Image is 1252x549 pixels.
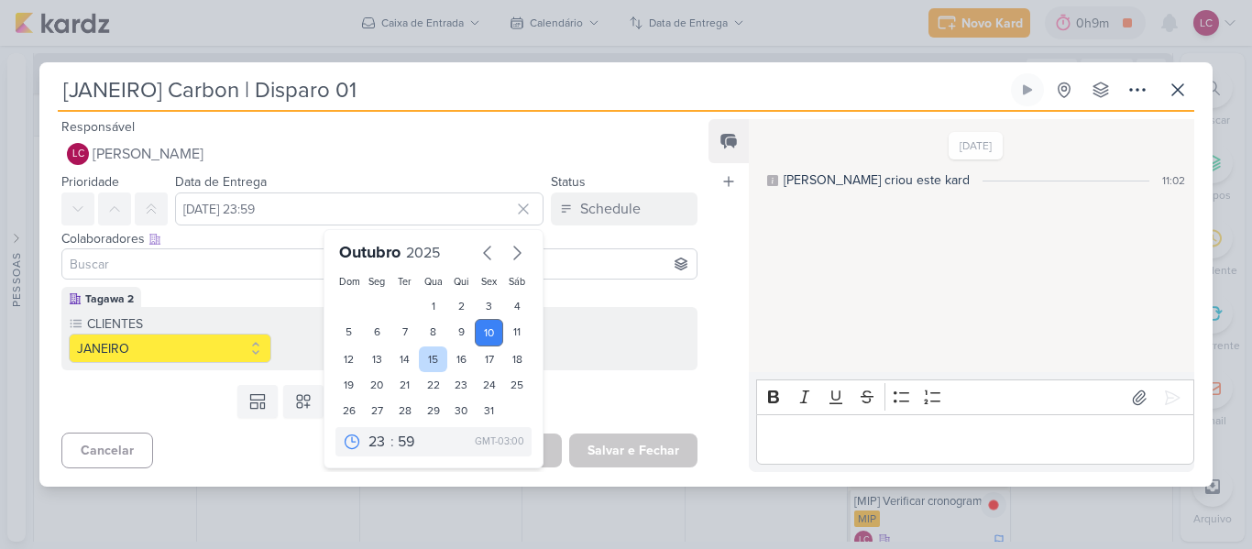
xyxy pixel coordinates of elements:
div: 15 [419,346,447,372]
div: 1 [419,293,447,319]
div: 18 [503,346,532,372]
button: JANEIRO [69,334,271,363]
div: 3 [475,293,503,319]
div: 10 [475,319,503,346]
span: [PERSON_NAME] [93,143,203,165]
div: 4 [503,293,532,319]
div: 22 [419,372,447,398]
div: Ter [395,275,416,290]
div: Qui [451,275,472,290]
label: Status [551,174,586,190]
div: Schedule [580,198,641,220]
input: Select a date [175,192,544,225]
div: 9 [447,319,476,346]
div: 23 [447,372,476,398]
div: 31 [475,398,503,423]
button: Schedule [551,192,697,225]
div: 11 [503,319,532,346]
div: 5 [335,319,364,346]
div: Sáb [507,275,528,290]
div: Qua [423,275,444,290]
div: 28 [391,398,420,423]
div: 6 [363,319,391,346]
div: GMT-03:00 [475,434,524,449]
span: 2025 [406,244,440,262]
div: 26 [335,398,364,423]
p: LC [72,149,84,159]
div: Sex [478,275,500,290]
div: 11:02 [1162,172,1185,189]
div: 20 [363,372,391,398]
div: Editor toolbar [756,379,1194,415]
div: 27 [363,398,391,423]
div: 14 [391,346,420,372]
input: Kard Sem Título [58,73,1007,106]
button: LC [PERSON_NAME] [61,137,697,170]
div: 19 [335,372,364,398]
div: Laís criou este kard [784,170,970,190]
div: 30 [447,398,476,423]
label: CLIENTES [85,314,271,334]
div: Editor editing area: main [756,414,1194,465]
div: Este log é visível à todos no kard [767,175,778,186]
div: Ligar relógio [1020,82,1035,97]
div: 16 [447,346,476,372]
div: Tagawa 2 [85,291,134,307]
div: : [390,431,394,453]
div: 8 [419,319,447,346]
div: 2 [447,293,476,319]
div: Colaboradores [61,229,697,248]
input: Buscar [66,253,693,275]
div: Seg [367,275,388,290]
div: 21 [391,372,420,398]
label: Prioridade [61,174,119,190]
div: 29 [419,398,447,423]
div: 17 [475,346,503,372]
div: 13 [363,346,391,372]
button: Cancelar [61,433,153,468]
div: 24 [475,372,503,398]
div: 25 [503,372,532,398]
div: Laís Costa [67,143,89,165]
div: 7 [391,319,420,346]
span: Outubro [339,242,401,262]
label: Responsável [61,119,135,135]
div: 12 [335,346,364,372]
label: Data de Entrega [175,174,267,190]
div: Dom [339,275,360,290]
